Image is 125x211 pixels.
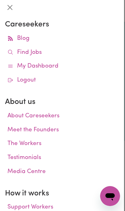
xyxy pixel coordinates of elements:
a: Logout [5,73,119,87]
h2: About us [5,97,119,107]
a: My Dashboard [5,59,119,73]
a: Testimonials [5,151,119,165]
a: The Workers [5,137,119,151]
h2: How it works [5,189,119,198]
h2: Careseekers [5,20,119,29]
a: About Careseekers [5,109,119,123]
iframe: Button to launch messaging window [100,186,120,206]
a: Meet the Founders [5,123,119,137]
a: Find Jobs [5,46,119,60]
a: Media Centre [5,165,119,179]
a: Blog [5,32,119,46]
